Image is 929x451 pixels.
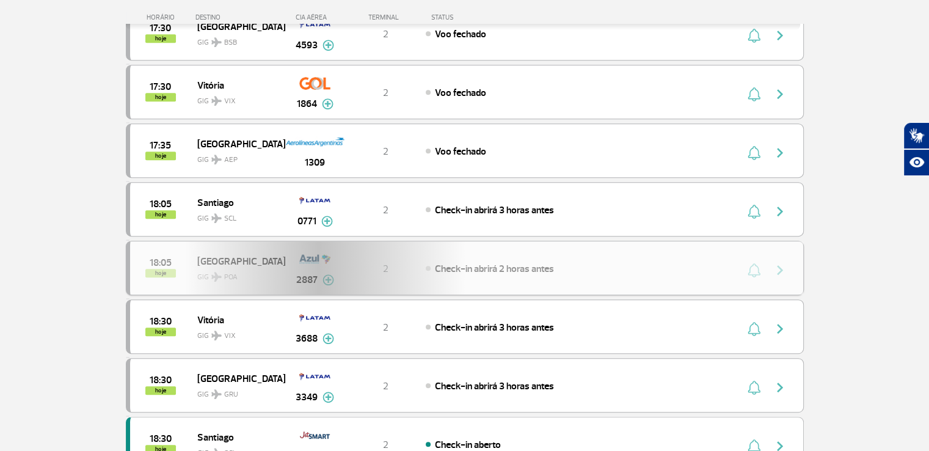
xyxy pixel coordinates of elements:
img: destiny_airplane.svg [211,389,222,399]
span: hoje [145,93,176,101]
span: 2 [383,380,388,392]
span: Voo fechado [435,145,486,158]
span: GIG [197,31,275,48]
span: 2 [383,87,388,99]
img: seta-direita-painel-voo.svg [773,204,787,219]
span: 3688 [296,331,318,346]
span: 2025-08-24 18:30:00 [150,317,172,326]
span: [GEOGRAPHIC_DATA] [197,370,275,386]
img: destiny_airplane.svg [211,155,222,164]
span: 1309 [305,155,325,170]
span: GIG [197,89,275,107]
span: hoje [145,34,176,43]
span: 2025-08-24 18:05:00 [150,200,172,208]
span: 2 [383,28,388,40]
span: 1864 [297,97,317,111]
span: 2 [383,321,388,334]
span: SCL [224,213,236,224]
span: 2 [383,439,388,451]
img: mais-info-painel-voo.svg [322,98,333,109]
div: DESTINO [195,13,285,21]
span: 2025-08-24 18:30:00 [150,376,172,384]
span: 2 [383,145,388,158]
div: TERMINAL [346,13,425,21]
span: GIG [197,148,275,166]
span: VIX [224,96,236,107]
img: seta-direita-painel-voo.svg [773,380,787,395]
img: sino-painel-voo.svg [748,321,760,336]
img: mais-info-painel-voo.svg [321,216,333,227]
div: HORÁRIO [129,13,196,21]
span: GIG [197,207,275,224]
img: destiny_airplane.svg [211,213,222,223]
span: Santiago [197,429,275,445]
span: Check-in aberto [435,439,501,451]
img: mais-info-painel-voo.svg [322,333,334,344]
span: 2025-08-24 17:35:00 [150,141,171,150]
span: [GEOGRAPHIC_DATA] [197,136,275,152]
span: Check-in abrirá 3 horas antes [435,380,554,392]
span: hoje [145,328,176,336]
span: GIG [197,324,275,342]
img: destiny_airplane.svg [211,96,222,106]
div: CIA AÉREA [285,13,346,21]
img: seta-direita-painel-voo.svg [773,321,787,336]
button: Abrir recursos assistivos. [903,149,929,176]
span: hoje [145,152,176,160]
span: Check-in abrirá 3 horas antes [435,204,554,216]
img: seta-direita-painel-voo.svg [773,145,787,160]
span: GIG [197,383,275,400]
span: 3349 [296,390,318,405]
img: seta-direita-painel-voo.svg [773,28,787,43]
img: sino-painel-voo.svg [748,87,760,101]
img: seta-direita-painel-voo.svg [773,87,787,101]
span: Santiago [197,194,275,210]
div: STATUS [425,13,525,21]
span: VIX [224,331,236,342]
span: Voo fechado [435,87,486,99]
span: hoje [145,210,176,219]
img: mais-info-painel-voo.svg [322,392,334,403]
span: 4593 [296,38,318,53]
img: destiny_airplane.svg [211,37,222,47]
span: 0771 [297,214,316,229]
span: 2025-08-24 18:30:00 [150,435,172,443]
img: mais-info-painel-voo.svg [322,40,334,51]
span: Voo fechado [435,28,486,40]
span: GRU [224,389,238,400]
span: 2 [383,204,388,216]
span: Check-in abrirá 3 horas antes [435,321,554,334]
span: Vitória [197,77,275,93]
span: AEP [224,155,238,166]
button: Abrir tradutor de língua de sinais. [903,122,929,149]
img: sino-painel-voo.svg [748,28,760,43]
span: Vitória [197,312,275,328]
img: destiny_airplane.svg [211,331,222,340]
img: sino-painel-voo.svg [748,145,760,160]
span: hoje [145,386,176,395]
span: 2025-08-24 17:30:00 [150,24,171,32]
img: sino-painel-voo.svg [748,380,760,395]
img: sino-painel-voo.svg [748,204,760,219]
div: Plugin de acessibilidade da Hand Talk. [903,122,929,176]
span: 2025-08-24 17:30:00 [150,82,171,91]
span: BSB [224,37,237,48]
